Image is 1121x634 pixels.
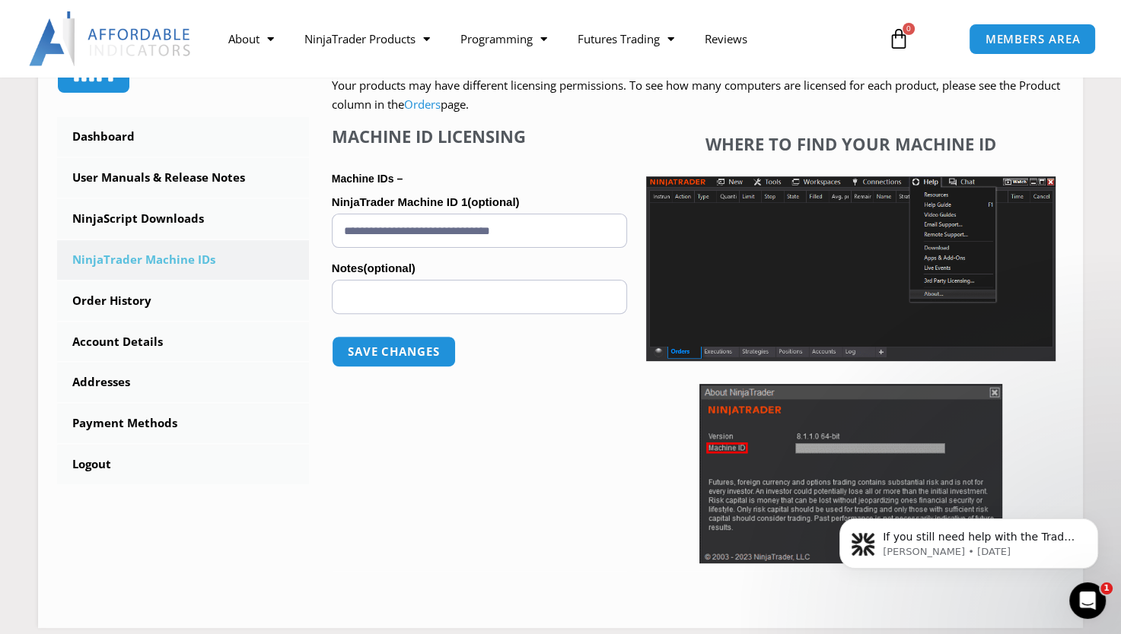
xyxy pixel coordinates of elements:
a: User Manuals & Release Notes [57,158,309,198]
a: NinjaTrader Machine IDs [57,240,309,280]
button: Save changes [332,336,456,367]
a: Futures Trading [562,21,689,56]
a: Programming [445,21,562,56]
span: If you still need help with the Trade Copier or have any other questions, I'm here to assist you.... [66,44,258,132]
a: Logout [57,445,309,484]
span: MEMBERS AREA [985,33,1080,45]
a: MEMBERS AREA [969,24,1096,55]
a: Payment Methods [57,404,309,443]
img: Screenshot 2025-01-17 114931 | Affordable Indicators – NinjaTrader [699,384,1002,564]
img: Screenshot 2025-01-17 1155544 | Affordable Indicators – NinjaTrader [646,176,1056,361]
p: Message from Solomon, sent 1d ago [66,59,263,72]
a: 0 [865,17,932,61]
strong: Machine IDs – [332,173,403,185]
span: (optional) [467,195,519,208]
h4: Where to find your Machine ID [646,134,1056,154]
a: Reviews [689,21,763,56]
label: Notes [332,257,627,280]
iframe: Intercom live chat [1069,582,1106,619]
a: Order History [57,281,309,321]
span: 1 [1100,582,1113,594]
img: LogoAI | Affordable Indicators – NinjaTrader [29,11,193,66]
h4: Machine ID Licensing [332,126,627,146]
a: NinjaTrader Products [289,21,445,56]
a: Addresses [57,363,309,402]
a: Account Details [57,322,309,362]
nav: Account pages [57,117,309,484]
a: Dashboard [57,117,309,157]
span: (optional) [363,262,415,274]
a: Orders [404,97,441,112]
a: NinjaScript Downloads [57,199,309,239]
label: NinjaTrader Machine ID 1 [332,191,627,214]
a: About [213,21,289,56]
span: 0 [903,23,915,35]
nav: Menu [213,21,874,56]
iframe: Intercom notifications message [817,487,1121,593]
